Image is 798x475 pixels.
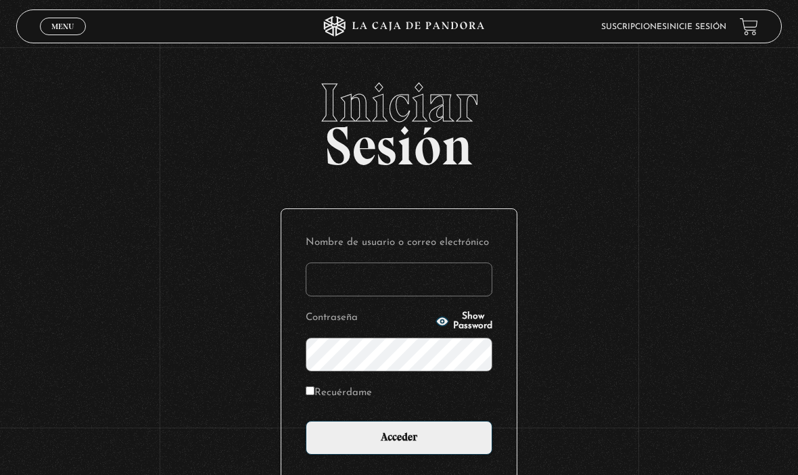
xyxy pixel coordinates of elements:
[16,76,782,162] h2: Sesión
[436,312,492,331] button: Show Password
[306,421,492,455] input: Acceder
[306,309,431,327] label: Contraseña
[453,312,492,331] span: Show Password
[306,233,492,252] label: Nombre de usuario o correo electrónico
[306,384,372,402] label: Recuérdame
[667,23,726,31] a: Inicie sesión
[740,18,758,36] a: View your shopping cart
[306,386,314,395] input: Recuérdame
[47,34,79,43] span: Cerrar
[51,22,74,30] span: Menu
[601,23,667,31] a: Suscripciones
[16,76,782,130] span: Iniciar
